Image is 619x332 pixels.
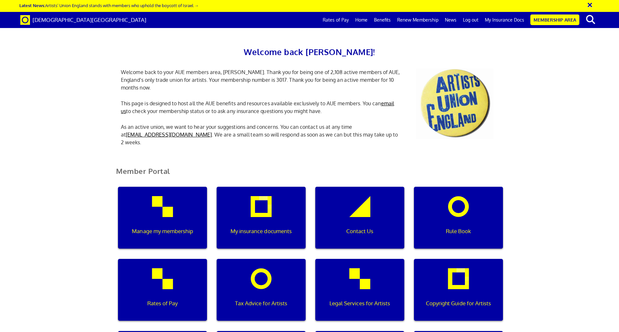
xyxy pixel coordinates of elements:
a: Brand [DEMOGRAPHIC_DATA][GEOGRAPHIC_DATA] [15,12,151,28]
p: Legal Services for Artists [320,299,400,308]
a: Rule Book [409,187,508,259]
p: Rule Book [418,227,498,235]
button: search [581,13,600,26]
p: Manage my membership [123,227,202,235]
a: Log out [460,12,482,28]
a: Tax Advice for Artists [212,259,310,331]
p: This page is designed to host all the AUE benefits and resources available exclusively to AUE mem... [116,100,406,115]
p: Tax Advice for Artists [221,299,301,308]
a: Legal Services for Artists [310,259,409,331]
a: News [442,12,460,28]
a: My insurance documents [212,187,310,259]
p: Rates of Pay [123,299,202,308]
a: Benefits [371,12,394,28]
p: Copyright Guide for Artists [418,299,498,308]
p: Contact Us [320,227,400,235]
h2: Member Portal [111,167,508,183]
strong: Latest News: [19,3,45,8]
p: As an active union, we want to hear your suggestions and concerns. You can contact us at any time... [116,123,406,146]
a: Copyright Guide for Artists [409,259,508,331]
h2: Welcome back [PERSON_NAME]! [116,45,503,59]
a: [EMAIL_ADDRESS][DOMAIN_NAME] [126,131,212,138]
a: My Insurance Docs [482,12,527,28]
p: My insurance documents [221,227,301,235]
a: Renew Membership [394,12,442,28]
a: Rates of Pay [113,259,212,331]
a: Home [352,12,371,28]
a: Latest News:Artists’ Union England stands with members who uphold the boycott of Israel → [19,3,199,8]
span: [DEMOGRAPHIC_DATA][GEOGRAPHIC_DATA] [33,16,146,23]
a: Membership Area [530,14,579,25]
p: Welcome back to your AUE members area, [PERSON_NAME]. Thank you for being one of 2,108 active mem... [116,68,406,91]
a: Contact Us [310,187,409,259]
a: Rates of Pay [319,12,352,28]
a: Manage my membership [113,187,212,259]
